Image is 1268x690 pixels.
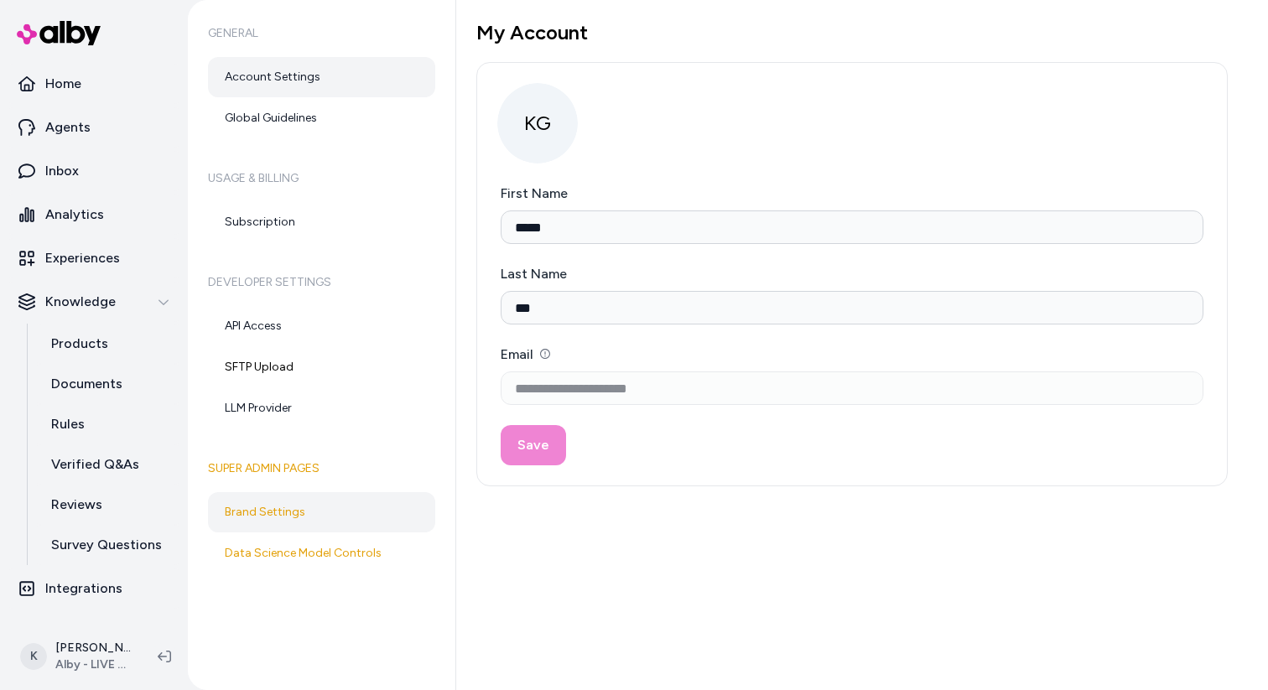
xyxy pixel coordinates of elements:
a: Subscription [208,202,435,242]
p: Agents [45,117,91,137]
p: Reviews [51,495,102,515]
p: Verified Q&As [51,454,139,475]
h6: Super Admin Pages [208,445,435,492]
p: Integrations [45,578,122,599]
span: K [20,643,47,670]
a: Documents [34,364,181,404]
h6: General [208,10,435,57]
a: Verified Q&As [34,444,181,485]
p: Products [51,334,108,354]
a: Integrations [7,568,181,609]
a: Analytics [7,195,181,235]
p: Experiences [45,248,120,268]
a: Experiences [7,238,181,278]
a: Data Science Model Controls [208,533,435,573]
p: Inbox [45,161,79,181]
p: Analytics [45,205,104,225]
button: Email [540,349,550,359]
span: KG [497,83,578,163]
h6: Usage & Billing [208,155,435,202]
button: Knowledge [7,282,181,322]
a: Survey Questions [34,525,181,565]
h6: Developer Settings [208,259,435,306]
a: Products [34,324,181,364]
a: SFTP Upload [208,347,435,387]
p: Rules [51,414,85,434]
label: Email [501,346,550,362]
p: Documents [51,374,122,394]
a: Brand Settings [208,492,435,532]
label: First Name [501,185,568,201]
label: Last Name [501,266,567,282]
p: Knowledge [45,292,116,312]
h1: My Account [476,20,1228,45]
a: LLM Provider [208,388,435,428]
p: [PERSON_NAME] [55,640,131,656]
span: Alby - LIVE on [DOMAIN_NAME] [55,656,131,673]
a: Rules [34,404,181,444]
a: Account Settings [208,57,435,97]
p: Survey Questions [51,535,162,555]
a: Agents [7,107,181,148]
a: Global Guidelines [208,98,435,138]
img: alby Logo [17,21,101,45]
a: Reviews [34,485,181,525]
a: Home [7,64,181,104]
a: API Access [208,306,435,346]
p: Home [45,74,81,94]
a: Inbox [7,151,181,191]
button: K[PERSON_NAME]Alby - LIVE on [DOMAIN_NAME] [10,630,144,683]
